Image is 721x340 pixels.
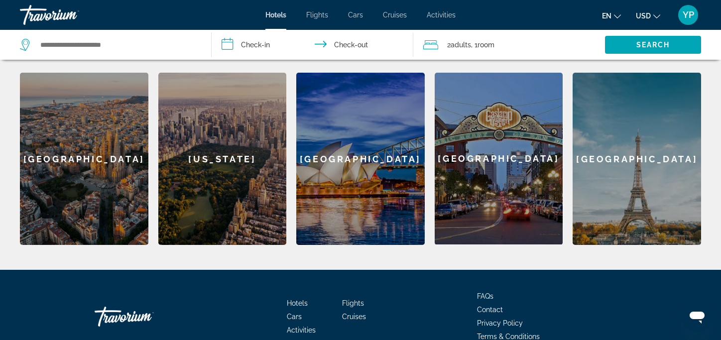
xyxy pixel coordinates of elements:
[605,36,701,54] button: Search
[287,313,302,321] a: Cars
[478,41,494,49] span: Room
[348,11,363,19] a: Cars
[265,11,286,19] a: Hotels
[20,73,148,245] a: [GEOGRAPHIC_DATA]
[447,38,471,52] span: 2
[287,326,316,334] a: Activities
[451,41,471,49] span: Adults
[636,12,651,20] span: USD
[158,73,287,245] a: [US_STATE]
[477,319,523,327] a: Privacy Policy
[20,2,120,28] a: Travorium
[573,73,701,245] a: [GEOGRAPHIC_DATA]
[383,11,407,19] a: Cruises
[602,12,611,20] span: en
[287,299,308,307] a: Hotels
[342,299,364,307] a: Flights
[296,73,425,245] a: [GEOGRAPHIC_DATA]
[681,300,713,332] iframe: Кнопка запуска окна обмена сообщениями
[477,292,493,300] a: FAQs
[675,4,701,25] button: User Menu
[413,30,605,60] button: Travelers: 2 adults, 0 children
[602,8,621,23] button: Change language
[636,8,660,23] button: Change currency
[636,41,670,49] span: Search
[212,30,413,60] button: Check in and out dates
[471,38,494,52] span: , 1
[477,306,503,314] a: Contact
[435,73,563,245] a: [GEOGRAPHIC_DATA]
[306,11,328,19] a: Flights
[95,302,194,332] a: Travorium
[683,10,694,20] span: YP
[342,313,366,321] a: Cruises
[427,11,456,19] a: Activities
